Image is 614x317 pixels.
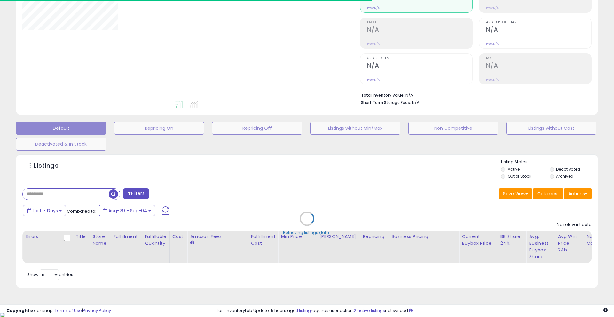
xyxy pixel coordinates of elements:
[361,91,587,98] li: N/A
[6,307,30,313] strong: Copyright
[361,92,405,98] b: Total Inventory Value:
[367,62,472,71] h2: N/A
[486,42,499,46] small: Prev: N/A
[114,122,204,135] button: Repricing On
[486,26,591,35] h2: N/A
[297,307,311,313] a: 1 listing
[217,308,608,314] div: Last InventoryLab Update: 5 hours ago, requires user action, not synced.
[486,62,591,71] h2: N/A
[367,21,472,24] span: Profit
[361,100,411,105] b: Short Term Storage Fees:
[55,307,82,313] a: Terms of Use
[6,308,111,314] div: seller snap | |
[354,307,385,313] a: 2 active listings
[409,308,413,313] i: Click here to read more about un-synced listings.
[367,57,472,60] span: Ordered Items
[486,57,591,60] span: ROI
[367,6,380,10] small: Prev: N/A
[486,6,499,10] small: Prev: N/A
[367,26,472,35] h2: N/A
[408,122,499,135] button: Non Competitive
[486,21,591,24] span: Avg. Buybox Share
[486,78,499,81] small: Prev: N/A
[283,230,331,236] div: Retrieving listings data..
[310,122,400,135] button: Listings without Min/Max
[367,78,380,81] small: Prev: N/A
[367,42,380,46] small: Prev: N/A
[16,122,106,135] button: Default
[506,122,596,135] button: Listings without Cost
[83,307,111,313] a: Privacy Policy
[16,138,106,151] button: Deactivated & In Stock
[212,122,302,135] button: Repricing Off
[412,99,420,105] span: N/A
